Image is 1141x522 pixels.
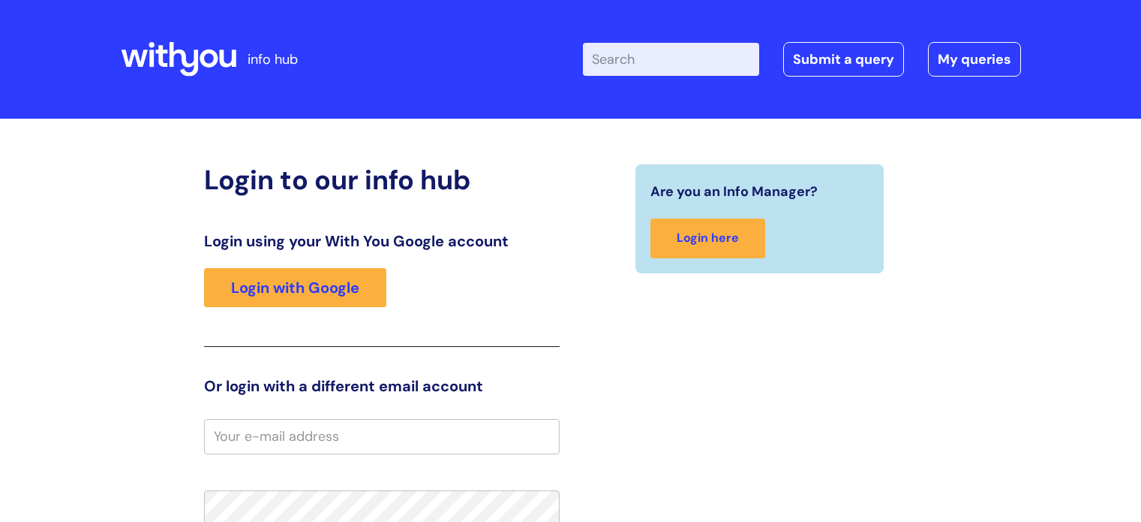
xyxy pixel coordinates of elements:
[650,180,818,204] span: Are you an Info Manager?
[204,377,560,395] h3: Or login with a different email account
[928,42,1021,77] a: My queries
[204,232,560,250] h3: Login using your With You Google account
[248,47,298,71] p: info hub
[204,164,560,196] h2: Login to our info hub
[204,419,560,454] input: Your e-mail address
[783,42,904,77] a: Submit a query
[650,219,765,258] a: Login here
[204,268,386,307] a: Login with Google
[583,43,759,76] input: Search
